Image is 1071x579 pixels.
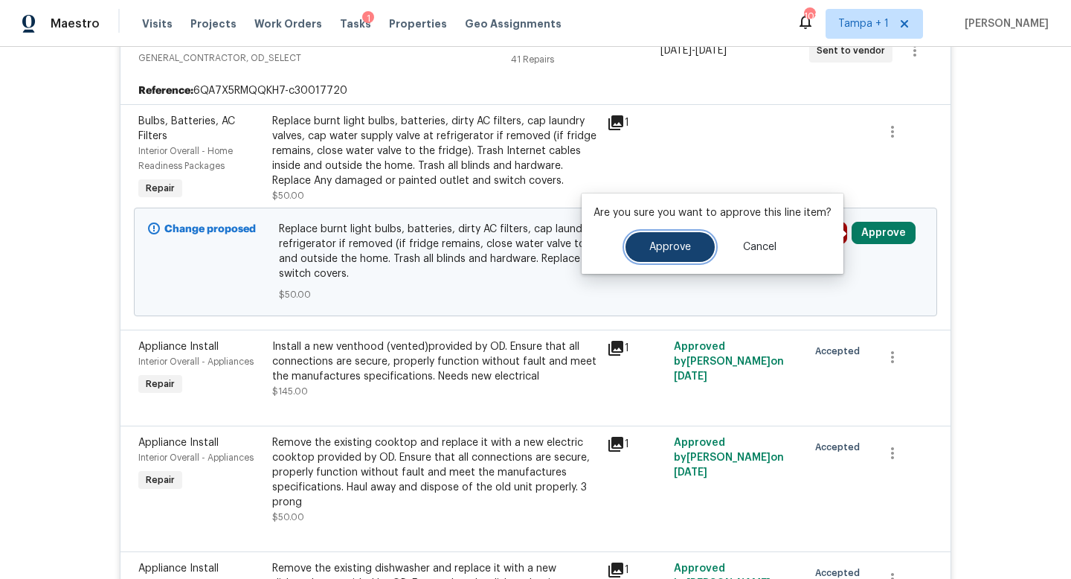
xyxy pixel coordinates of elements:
[649,242,691,253] span: Approve
[279,222,793,281] span: Replace burnt light bulbs, batteries, dirty AC filters, cap laundry valves, cap water supply valv...
[272,387,308,396] span: $145.00
[138,147,233,170] span: Interior Overall - Home Readiness Packages
[674,371,707,382] span: [DATE]
[140,473,181,487] span: Repair
[140,181,181,196] span: Repair
[138,51,511,65] span: GENERAL_CONTRACTOR, OD_SELECT
[272,435,598,510] div: Remove the existing cooktop and replace it with a new electric cooktop provided by OD. Ensure tha...
[254,16,322,31] span: Work Orders
[511,52,660,67] div: 41 Repairs
[660,45,692,56] span: [DATE]
[138,342,219,352] span: Appliance Install
[607,435,665,453] div: 1
[852,222,916,244] button: Approve
[625,232,715,262] button: Approve
[817,43,891,58] span: Sent to vendor
[607,561,665,579] div: 1
[138,453,254,462] span: Interior Overall - Appliances
[719,232,800,262] button: Cancel
[272,114,598,188] div: Replace burnt light bulbs, batteries, dirty AC filters, cap laundry valves, cap water supply valv...
[140,377,181,391] span: Repair
[743,242,776,253] span: Cancel
[389,16,447,31] span: Properties
[190,16,237,31] span: Projects
[959,16,1049,31] span: [PERSON_NAME]
[804,9,814,24] div: 102
[138,357,254,366] span: Interior Overall - Appliances
[138,83,193,98] b: Reference:
[120,77,951,104] div: 6QA7X5RMQQKH7-c30017720
[674,342,784,382] span: Approved by [PERSON_NAME] on
[607,114,665,132] div: 1
[674,467,707,478] span: [DATE]
[138,116,235,141] span: Bulbs, Batteries, AC Filters
[272,513,304,522] span: $50.00
[340,19,371,29] span: Tasks
[138,438,219,448] span: Appliance Install
[164,224,256,234] b: Change proposed
[838,16,889,31] span: Tampa + 1
[465,16,562,31] span: Geo Assignments
[594,205,832,220] p: Are you sure you want to approve this line item?
[674,438,784,478] span: Approved by [PERSON_NAME] on
[142,16,173,31] span: Visits
[272,191,304,200] span: $50.00
[279,287,793,302] span: $50.00
[815,440,866,455] span: Accepted
[51,16,100,31] span: Maestro
[607,339,665,357] div: 1
[272,339,598,384] div: Install a new venthood (vented)provided by OD. Ensure that all connections are secure, properly f...
[660,43,727,58] span: -
[815,344,866,359] span: Accepted
[362,11,374,26] div: 1
[138,563,219,574] span: Appliance Install
[695,45,727,56] span: [DATE]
